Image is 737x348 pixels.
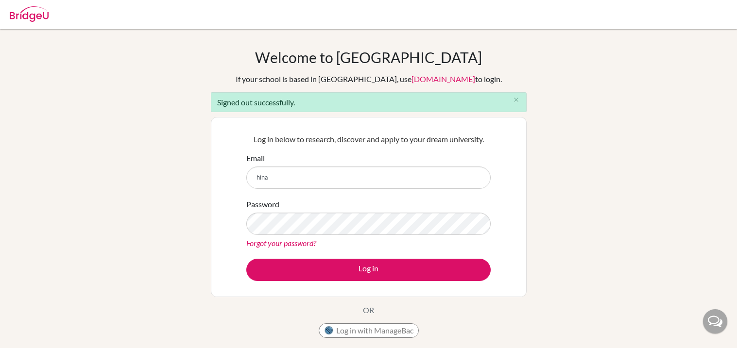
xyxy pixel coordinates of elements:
img: Bridge-U [10,6,49,22]
label: Email [246,152,265,164]
button: Log in [246,259,491,281]
label: Password [246,199,279,210]
h1: Welcome to [GEOGRAPHIC_DATA] [255,49,482,66]
div: If your school is based in [GEOGRAPHIC_DATA], use to login. [236,73,502,85]
p: OR [363,304,374,316]
p: Log in below to research, discover and apply to your dream university. [246,133,491,145]
button: Close [507,93,526,107]
a: [DOMAIN_NAME] [411,74,475,83]
a: Forgot your password? [246,238,316,248]
div: Signed out successfully. [211,92,527,112]
i: close [513,96,520,103]
button: Log in with ManageBac [319,323,419,338]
